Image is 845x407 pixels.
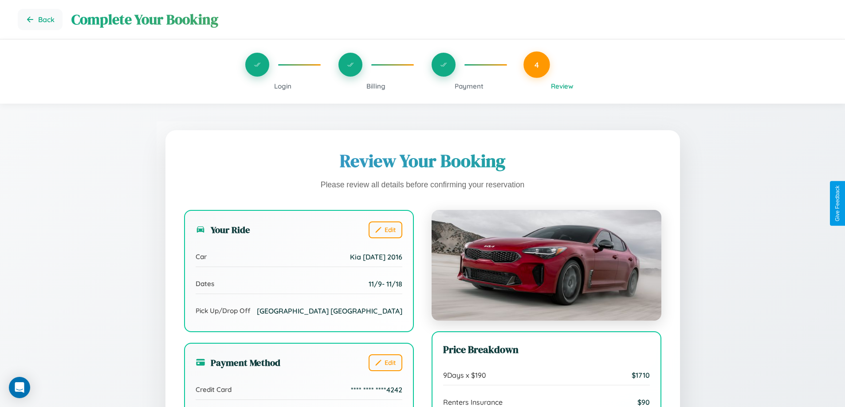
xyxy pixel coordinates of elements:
span: 9 Days x $ 190 [443,371,486,380]
span: 4 [535,60,539,70]
span: Pick Up/Drop Off [196,306,251,315]
p: Please review all details before confirming your reservation [184,178,661,192]
button: Go back [18,9,63,30]
span: Review [551,82,574,90]
span: $ 90 [637,398,650,407]
span: Credit Card [196,385,232,394]
button: Edit [369,221,402,238]
h1: Review Your Booking [184,149,661,173]
span: Dates [196,279,214,288]
span: Billing [366,82,385,90]
span: 11 / 9 - 11 / 18 [369,279,402,288]
h1: Complete Your Booking [71,10,827,29]
span: Login [274,82,291,90]
img: Kia Carnival [432,210,661,321]
h3: Payment Method [196,356,280,369]
h3: Price Breakdown [443,343,650,357]
span: $ 1710 [632,371,650,380]
span: Kia [DATE] 2016 [350,252,402,261]
span: Car [196,252,207,261]
span: Renters Insurance [443,398,503,407]
div: Give Feedback [834,186,841,221]
h3: Your Ride [196,223,250,236]
button: Edit [369,354,402,371]
div: Open Intercom Messenger [9,377,30,398]
span: Payment [455,82,483,90]
span: [GEOGRAPHIC_DATA] [GEOGRAPHIC_DATA] [257,306,402,315]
